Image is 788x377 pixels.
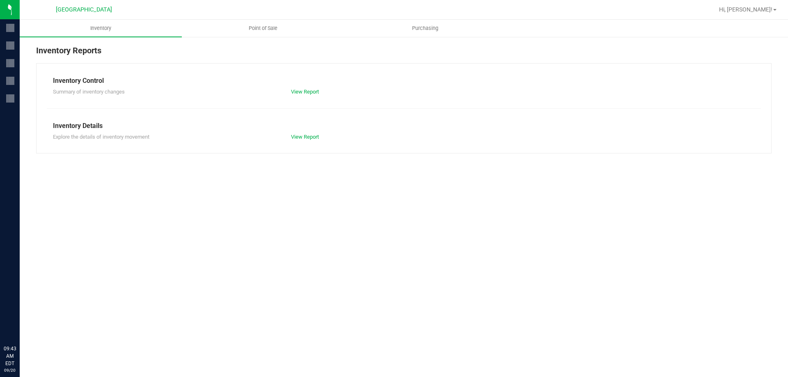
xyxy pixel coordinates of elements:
a: Purchasing [344,20,506,37]
a: View Report [291,89,319,95]
p: 09:43 AM EDT [4,345,16,367]
p: 09/20 [4,367,16,373]
a: Inventory [20,20,182,37]
span: Inventory [79,25,122,32]
span: Hi, [PERSON_NAME]! [719,6,772,13]
div: Inventory Reports [36,44,772,63]
span: Point of Sale [238,25,289,32]
div: Inventory Control [53,76,755,86]
span: Explore the details of inventory movement [53,134,149,140]
div: Inventory Details [53,121,755,131]
a: View Report [291,134,319,140]
a: Point of Sale [182,20,344,37]
span: Summary of inventory changes [53,89,125,95]
span: [GEOGRAPHIC_DATA] [56,6,112,13]
span: Purchasing [401,25,449,32]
